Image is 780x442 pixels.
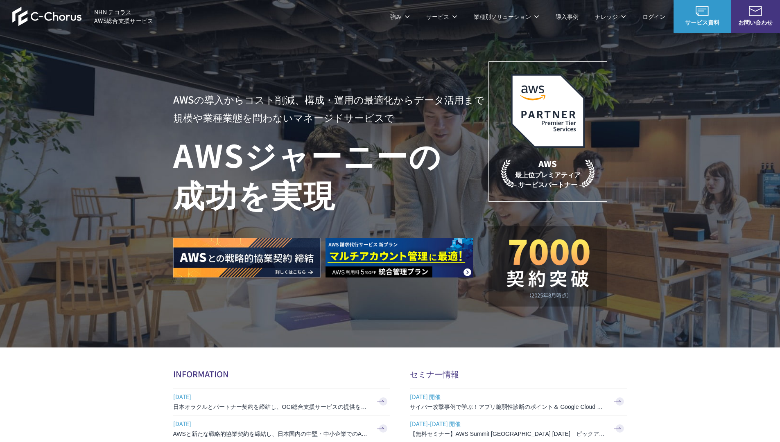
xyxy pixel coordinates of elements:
h3: サイバー攻撃事例で学ぶ！アプリ脆弱性診断のポイント＆ Google Cloud セキュリティ対策 [410,403,606,411]
img: 契約件数 [505,239,591,298]
p: ナレッジ [595,12,626,21]
h2: セミナー情報 [410,368,627,380]
em: AWS [538,158,557,169]
img: AWS総合支援サービス C-Chorus サービス資料 [696,6,709,16]
span: [DATE] 開催 [410,390,606,403]
a: [DATE]-[DATE] 開催 【無料セミナー】AWS Summit [GEOGRAPHIC_DATA] [DATE] ピックアップセッション [410,415,627,442]
p: サービス [426,12,457,21]
p: 業種別ソリューション [474,12,539,21]
img: AWS請求代行サービス 統合管理プラン [326,238,473,277]
h2: INFORMATION [173,368,390,380]
span: サービス資料 [674,18,731,27]
h3: 日本オラクルとパートナー契約を締結し、OCI総合支援サービスの提供を開始 [173,403,370,411]
img: AWSとの戦略的協業契約 締結 [173,238,321,277]
span: [DATE]-[DATE] 開催 [410,417,606,430]
span: [DATE] [173,417,370,430]
a: [DATE] 開催 サイバー攻撃事例で学ぶ！アプリ脆弱性診断のポイント＆ Google Cloud セキュリティ対策 [410,388,627,415]
img: AWSプレミアティアサービスパートナー [511,74,585,148]
h3: AWSと新たな戦略的協業契約を締結し、日本国内の中堅・中小企業でのAWS活用を加速 [173,430,370,438]
span: NHN テコラス AWS総合支援サービス [94,8,154,25]
a: [DATE] AWSと新たな戦略的協業契約を締結し、日本国内の中堅・中小企業でのAWS活用を加速 [173,415,390,442]
span: [DATE] [173,390,370,403]
a: [DATE] 日本オラクルとパートナー契約を締結し、OCI総合支援サービスの提供を開始 [173,388,390,415]
a: ログイン [642,12,665,21]
p: AWSの導入からコスト削減、 構成・運用の最適化からデータ活用まで 規模や業種業態を問わない マネージドサービスで [173,90,488,126]
span: お問い合わせ [731,18,780,27]
h3: 【無料セミナー】AWS Summit [GEOGRAPHIC_DATA] [DATE] ピックアップセッション [410,430,606,438]
img: お問い合わせ [749,6,762,16]
h1: AWS ジャーニーの 成功を実現 [173,135,488,213]
p: 強み [390,12,410,21]
a: AWS総合支援サービス C-Chorus NHN テコラスAWS総合支援サービス [12,7,154,26]
a: 導入事例 [556,12,579,21]
p: 最上位プレミアティア サービスパートナー [501,158,595,189]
